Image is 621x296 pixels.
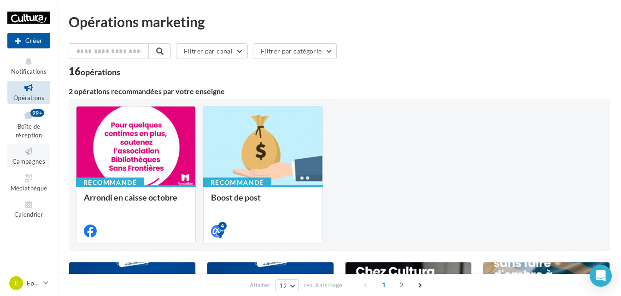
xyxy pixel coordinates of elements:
span: Calendrier [14,211,43,218]
div: opérations [81,68,120,76]
button: Notifications [7,54,50,77]
span: Campagnes [12,158,45,165]
div: 99+ [30,109,44,117]
div: Nouvelle campagne [7,33,50,48]
span: Afficher [250,281,270,290]
span: Médiathèque [11,184,47,192]
div: Opérations marketing [69,15,610,29]
a: Campagnes [7,144,50,167]
div: Arrondi en caisse octobre [84,193,188,211]
a: E Epinal [7,274,50,292]
span: Boîte de réception [16,123,42,139]
a: Médiathèque [7,171,50,194]
div: Recommandé [203,178,271,188]
span: Notifications [11,68,47,75]
a: Boîte de réception99+ [7,107,50,141]
a: Opérations [7,81,50,103]
p: Epinal [27,278,40,288]
div: Boost de post [211,193,315,211]
span: 12 [280,282,287,290]
button: 12 [275,279,299,292]
div: 4 [218,222,227,230]
div: 2 opérations recommandées par votre enseigne [69,88,610,95]
span: 2 [394,278,409,292]
button: Filtrer par catégorie [253,43,337,59]
div: Recommandé [76,178,144,188]
span: résultats/page [304,281,342,290]
div: 16 [69,66,120,77]
span: Opérations [13,94,44,101]
button: Filtrer par canal [176,43,248,59]
button: Créer [7,33,50,48]
a: Calendrier [7,197,50,220]
div: Open Intercom Messenger [590,265,612,287]
span: 1 [376,278,391,292]
span: E [14,278,18,288]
